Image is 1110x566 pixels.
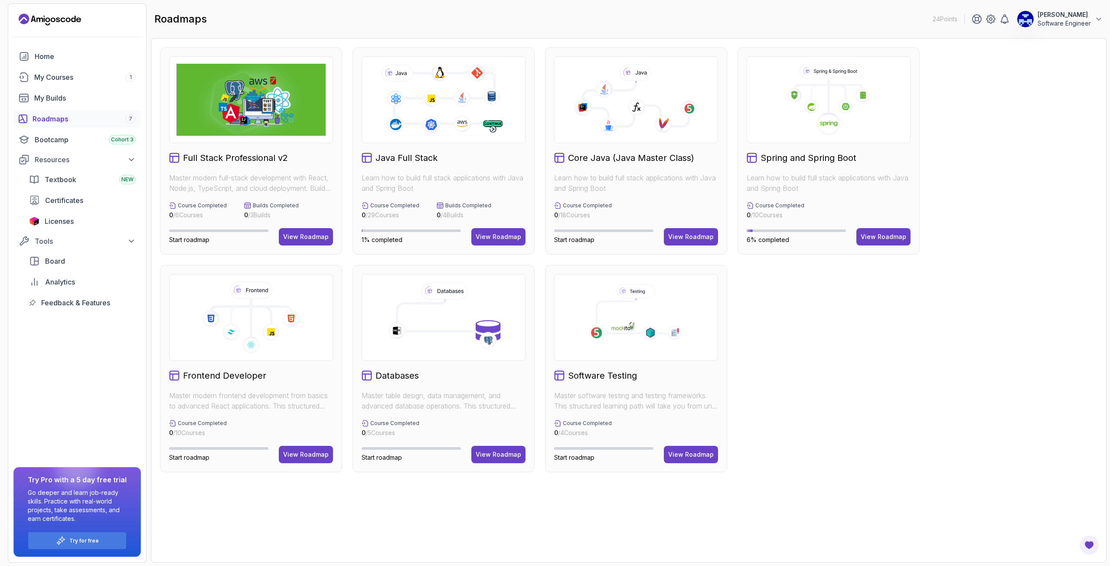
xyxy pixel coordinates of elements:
[362,429,419,437] p: / 5 Courses
[554,236,594,243] span: Start roadmap
[554,211,558,219] span: 0
[13,110,141,128] a: roadmaps
[169,236,209,243] span: Start roadmap
[35,236,136,246] div: Tools
[1079,535,1100,556] button: Open Feedback Button
[169,211,227,219] p: / 6 Courses
[253,202,299,209] p: Builds Completed
[664,446,718,463] button: View Roadmap
[362,211,366,219] span: 0
[13,69,141,86] a: courses
[13,48,141,65] a: home
[747,173,911,193] p: Learn how to build full stack applications with Java and Spring Boot
[563,420,612,427] p: Course Completed
[279,228,333,245] button: View Roadmap
[111,136,134,143] span: Cohort 3
[437,211,491,219] p: / 4 Builds
[761,152,856,164] h2: Spring and Spring Boot
[1038,10,1091,19] p: [PERSON_NAME]
[24,252,141,270] a: board
[244,211,248,219] span: 0
[375,370,419,382] h2: Databases
[176,64,326,136] img: Full Stack Professional v2
[563,202,612,209] p: Course Completed
[183,370,266,382] h2: Frontend Developer
[933,15,957,23] p: 24 Points
[28,532,127,550] button: Try for free
[554,211,612,219] p: / 18 Courses
[24,171,141,188] a: textbook
[13,131,141,148] a: bootcamp
[437,211,441,219] span: 0
[35,134,136,145] div: Bootcamp
[154,12,207,26] h2: roadmaps
[29,217,39,226] img: jetbrains icon
[1038,19,1091,28] p: Software Engineer
[554,454,594,461] span: Start roadmap
[664,228,718,245] button: View Roadmap
[362,429,366,436] span: 0
[45,277,75,287] span: Analytics
[13,233,141,249] button: Tools
[476,232,521,241] div: View Roadmap
[35,51,136,62] div: Home
[375,152,437,164] h2: Java Full Stack
[856,228,911,245] a: View Roadmap
[169,173,333,193] p: Master modern full-stack development with React, Node.js, TypeScript, and cloud deployment. Build...
[19,13,81,26] a: Landing page
[129,115,132,122] span: 7
[747,236,789,243] span: 6% completed
[24,192,141,209] a: certificates
[130,74,132,81] span: 1
[169,429,173,436] span: 0
[45,174,76,185] span: Textbook
[33,114,136,124] div: Roadmaps
[568,370,637,382] h2: Software Testing
[554,429,558,436] span: 0
[178,202,227,209] p: Course Completed
[178,420,227,427] p: Course Completed
[24,294,141,311] a: feedback
[362,211,419,219] p: / 29 Courses
[24,273,141,291] a: analytics
[755,202,804,209] p: Course Completed
[554,173,718,193] p: Learn how to build full stack applications with Java and Spring Boot
[1017,10,1103,28] button: user profile image[PERSON_NAME]Software Engineer
[568,152,694,164] h2: Core Java (Java Master Class)
[24,213,141,230] a: licenses
[1017,11,1034,27] img: user profile image
[169,454,209,461] span: Start roadmap
[28,488,127,523] p: Go deeper and learn job-ready skills. Practice with real-world projects, take assessments, and ea...
[362,454,402,461] span: Start roadmap
[370,202,419,209] p: Course Completed
[471,446,526,463] button: View Roadmap
[45,216,74,226] span: Licenses
[279,446,333,463] button: View Roadmap
[668,450,714,459] div: View Roadmap
[362,236,402,243] span: 1% completed
[41,298,110,308] span: Feedback & Features
[169,390,333,411] p: Master modern frontend development from basics to advanced React applications. This structured le...
[668,232,714,241] div: View Roadmap
[476,450,521,459] div: View Roadmap
[35,154,136,165] div: Resources
[370,420,419,427] p: Course Completed
[445,202,491,209] p: Builds Completed
[34,93,136,103] div: My Builds
[45,195,83,206] span: Certificates
[169,429,227,437] p: / 10 Courses
[747,211,751,219] span: 0
[13,152,141,167] button: Resources
[471,228,526,245] button: View Roadmap
[362,173,526,193] p: Learn how to build full stack applications with Java and Spring Boot
[283,232,329,241] div: View Roadmap
[121,176,134,183] span: NEW
[69,537,99,544] a: Try for free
